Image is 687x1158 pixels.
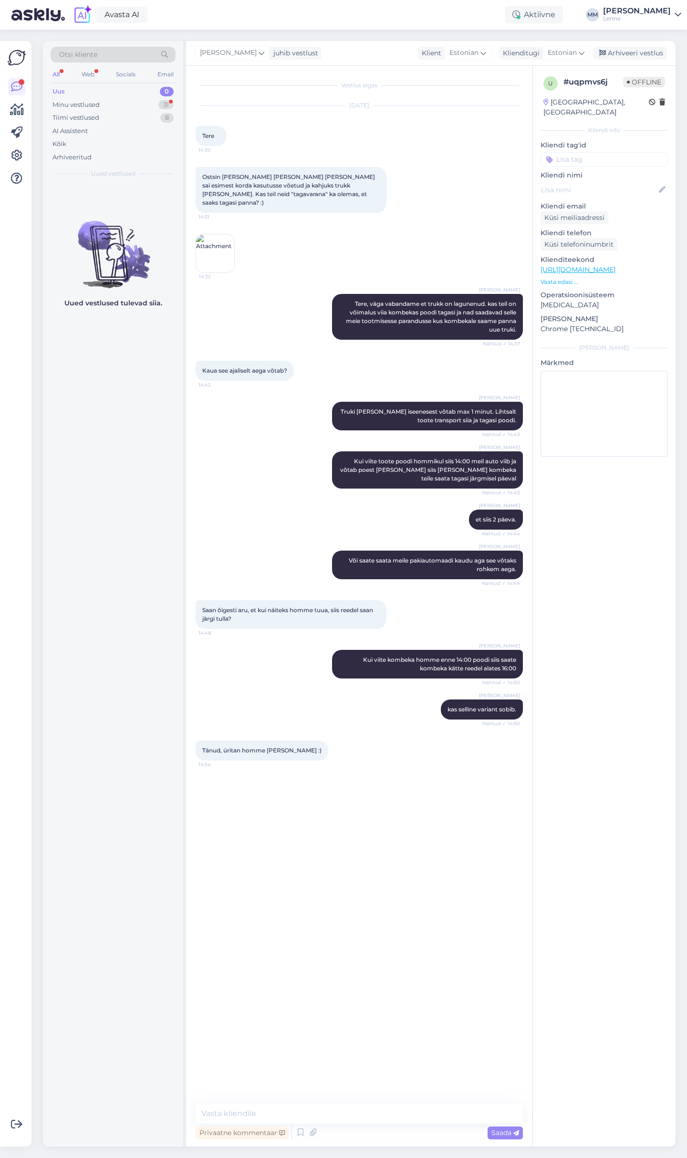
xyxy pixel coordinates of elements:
[64,298,162,308] p: Uued vestlused tulevad siia.
[482,580,520,587] span: Nähtud ✓ 14:44
[482,679,520,686] span: Nähtud ✓ 14:50
[541,324,668,334] p: Chrome [TECHNICAL_ID]
[593,47,667,60] div: Arhiveeri vestlus
[482,720,520,727] span: Nähtud ✓ 14:50
[52,139,66,149] div: Kõik
[59,50,97,60] span: Otsi kliente
[479,543,520,550] span: [PERSON_NAME]
[505,6,563,23] div: Aktiivne
[202,747,322,754] span: Tänud, üritan homme [PERSON_NAME] :)
[52,100,100,110] div: Minu vestlused
[603,7,681,22] a: [PERSON_NAME]Lenne
[541,140,668,150] p: Kliendi tag'id
[482,489,520,496] span: Nähtud ✓ 14:43
[198,146,234,154] span: 14:30
[541,265,615,274] a: [URL][DOMAIN_NAME]
[270,48,318,58] div: juhib vestlust
[202,367,287,374] span: Kaua see ajaliselt aega võtab?
[543,97,649,117] div: [GEOGRAPHIC_DATA], [GEOGRAPHIC_DATA]
[198,381,234,388] span: 14:42
[363,656,518,672] span: Kui viite kombeka homme enne 14:00 poodi siis saate kombeka kätte reedel alates 16:00
[541,300,668,310] p: [MEDICAL_DATA]
[603,7,671,15] div: [PERSON_NAME]
[479,444,520,451] span: [PERSON_NAME]
[52,126,88,136] div: AI Assistent
[548,48,577,58] span: Estonian
[479,286,520,293] span: [PERSON_NAME]
[199,273,235,280] span: 14:32
[346,300,518,333] span: Tere, väga vabandame et trukk on lagunenud. kas teil on võimalus viia kombekas poodi tagasi ja na...
[541,344,668,352] div: [PERSON_NAME]
[541,170,668,180] p: Kliendi nimi
[160,113,174,123] div: 8
[202,173,376,206] span: Ostsin [PERSON_NAME] [PERSON_NAME] [PERSON_NAME] sai esimest korda kasutusse võetud ja kahjuks tr...
[541,228,668,238] p: Kliendi telefon
[8,49,26,67] img: Askly Logo
[541,211,608,224] div: Küsi meiliaadressi
[198,213,234,220] span: 14:31
[476,516,516,523] span: et siis 2 päeva.
[160,87,174,96] div: 0
[479,502,520,509] span: [PERSON_NAME]
[202,132,214,139] span: Tere
[541,185,657,195] input: Lisa nimi
[114,68,137,81] div: Socials
[52,113,99,123] div: Tiimi vestlused
[541,201,668,211] p: Kliendi email
[499,48,540,58] div: Klienditugi
[541,152,668,167] input: Lisa tag
[603,15,671,22] div: Lenne
[482,431,520,438] span: Nähtud ✓ 14:43
[541,278,668,286] p: Vaata edasi ...
[341,408,518,424] span: Truki [PERSON_NAME] iseenesest võtab max 1 minut. Lihtsalt toote transport siia ja tagasi poodi.
[196,1127,289,1139] div: Privaatne kommentaar
[483,340,520,347] span: Nähtud ✓ 14:37
[449,48,479,58] span: Estonian
[80,68,96,81] div: Web
[491,1128,519,1137] span: Saada
[541,126,668,135] div: Kliendi info
[479,642,520,649] span: [PERSON_NAME]
[448,706,516,713] span: kas selline variant sobib.
[541,255,668,265] p: Klienditeekond
[73,5,93,25] img: explore-ai
[563,76,623,88] div: # uqpmvs6j
[548,80,553,87] span: u
[541,290,668,300] p: Operatsioonisüsteem
[541,314,668,324] p: [PERSON_NAME]
[52,153,92,162] div: Arhiveeritud
[482,530,520,537] span: Nähtud ✓ 14:44
[156,68,176,81] div: Email
[541,358,668,368] p: Märkmed
[349,557,518,573] span: Või saate saata meile pakiautomaadi kaudu aga see võtaks rohkem aega.
[418,48,441,58] div: Klient
[479,692,520,699] span: [PERSON_NAME]
[586,8,599,21] div: MM
[198,761,234,768] span: 14:54
[198,629,234,636] span: 14:48
[202,606,375,622] span: Saan õigesti aru, et kui näiteks homme tuua, siis reedel saan järgi tulla?
[158,100,174,110] div: 31
[43,204,183,290] img: No chats
[51,68,62,81] div: All
[340,458,518,482] span: Kui viite toote poodi hommikul siis 14:00 meil auto viib ja võtab poest [PERSON_NAME] siis [PERSO...
[96,7,147,23] a: Avasta AI
[479,394,520,401] span: [PERSON_NAME]
[541,238,617,251] div: Küsi telefoninumbrit
[623,77,665,87] span: Offline
[200,48,257,58] span: [PERSON_NAME]
[196,81,523,90] div: Vestlus algas
[196,234,234,272] img: Attachment
[196,101,523,110] div: [DATE]
[91,169,135,178] span: Uued vestlused
[52,87,65,96] div: Uus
